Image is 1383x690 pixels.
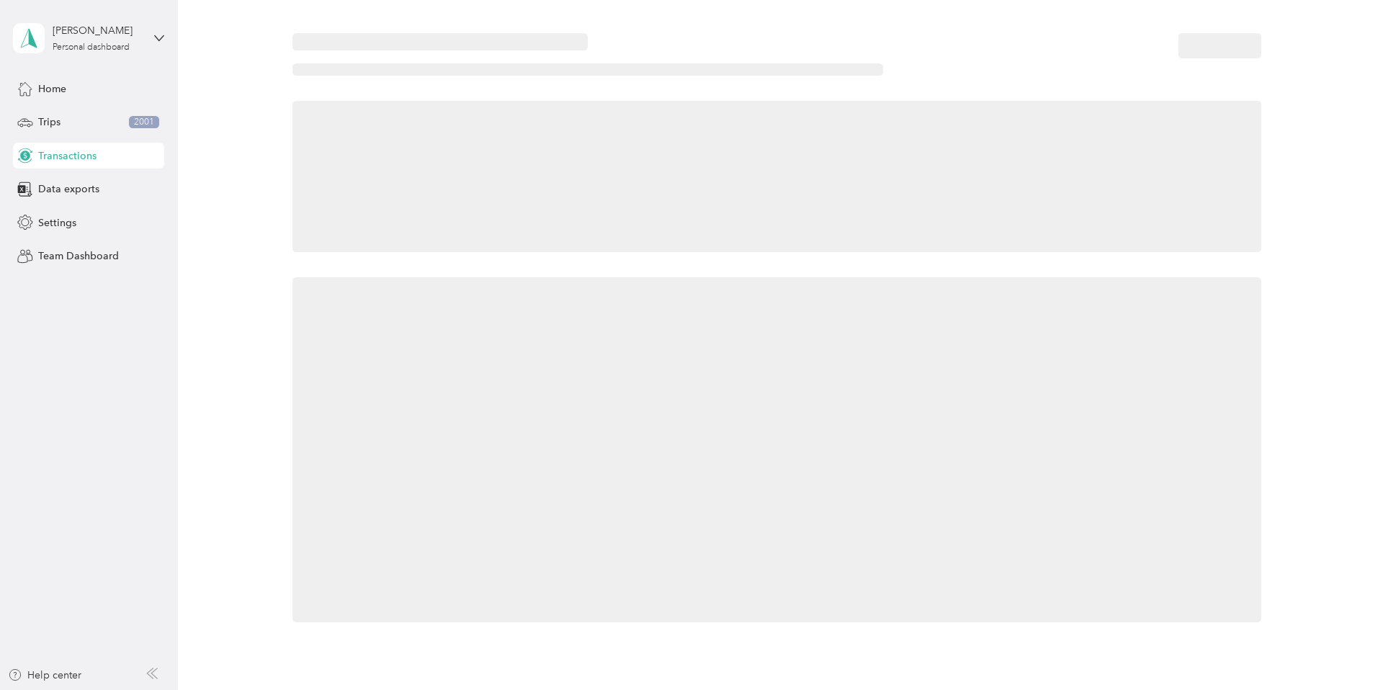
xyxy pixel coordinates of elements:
div: Personal dashboard [53,43,130,52]
span: 2001 [129,116,159,129]
span: Trips [38,115,61,130]
span: Home [38,81,66,97]
span: Data exports [38,182,99,197]
span: Team Dashboard [38,248,119,264]
span: Transactions [38,148,97,163]
span: Settings [38,215,76,230]
div: [PERSON_NAME] [53,23,143,38]
iframe: Everlance-gr Chat Button Frame [1302,609,1383,690]
button: Help center [8,668,81,683]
